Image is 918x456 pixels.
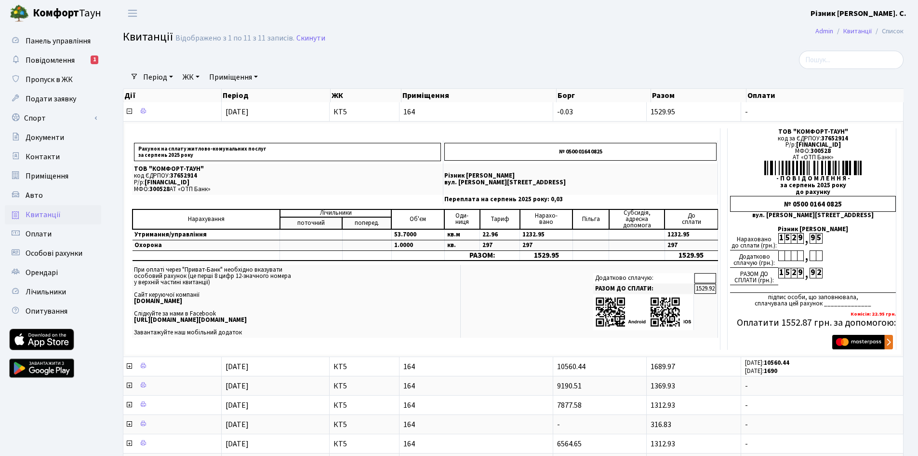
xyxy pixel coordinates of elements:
th: Період [222,89,331,102]
a: Період [139,69,177,85]
a: Контакти [5,147,101,166]
span: 1529.95 [651,107,675,117]
td: 297 [665,240,718,250]
span: - [745,421,899,428]
th: Дії [123,89,222,102]
b: Комфорт [33,5,79,21]
div: Відображено з 1 по 11 з 11 записів. [175,34,294,43]
a: Лічильники [5,282,101,302]
div: до рахунку [730,189,896,195]
span: Авто [26,190,43,201]
div: ТОВ "КОМФОРТ-ТАУН" [730,129,896,135]
p: Різник [PERSON_NAME] [444,173,717,179]
td: кв.м [444,229,479,240]
a: ЖК [179,69,203,85]
span: Документи [26,132,64,143]
td: 1529.92 [694,284,716,294]
span: Подати заявку [26,94,76,104]
a: Панель управління [5,31,101,51]
td: кв. [444,240,479,250]
td: Пільга [572,209,609,229]
div: 1 [778,268,785,278]
div: - П О В І Д О М Л Е Н Н Я - [730,176,896,182]
span: 6564.65 [557,439,582,449]
img: Masterpass [832,335,893,349]
h5: Оплатити 1552.87 грн. за допомогою: [730,317,896,329]
div: 2 [816,268,822,278]
div: 9 [810,233,816,244]
small: [DATE]: [745,359,789,367]
span: 300528 [149,185,170,193]
a: Спорт [5,109,101,128]
span: -0.03 [557,107,573,117]
span: Опитування [26,306,67,317]
a: Документи [5,128,101,147]
b: 10560.44 [764,359,789,367]
td: 297 [520,240,573,250]
div: МФО: [730,148,896,154]
a: Різник [PERSON_NAME]. С. [811,8,906,19]
span: [FINANCIAL_ID] [145,178,189,187]
a: Скинути [296,34,325,43]
span: 164 [403,440,549,448]
span: 1369.93 [651,381,675,391]
span: Лічильники [26,287,66,297]
p: Р/р: [134,180,441,186]
p: ТОВ "КОМФОРТ-ТАУН" [134,166,441,172]
span: [FINANCIAL_ID] [796,140,841,149]
div: 9 [797,233,803,244]
b: Комісія: 22.95 грн. [851,310,896,318]
span: 164 [403,108,549,116]
span: 37652914 [821,134,848,143]
td: Об'єм [391,209,444,229]
span: [DATE] [226,419,249,430]
span: - [557,419,560,430]
div: 5 [816,233,822,244]
span: Повідомлення [26,55,75,66]
div: за серпень 2025 року [730,182,896,189]
span: 164 [403,401,549,409]
b: 1690 [764,367,777,375]
p: код ЄДРПОУ: [134,173,441,179]
a: Оплати [5,224,101,244]
p: Рахунок на сплату житлово-комунальних послуг за серпень 2025 року [134,143,441,161]
td: Нарахування [133,209,280,229]
td: 22.96 [480,229,520,240]
b: [DOMAIN_NAME] [134,297,182,305]
div: вул. [PERSON_NAME][STREET_ADDRESS] [730,212,896,219]
span: 37652914 [170,171,197,180]
li: Список [872,26,904,37]
small: [DATE]: [745,367,777,375]
th: Разом [651,89,746,102]
td: Утримання/управління [133,229,280,240]
div: підпис особи, що заповнювала, сплачувала цей рахунок ______________ [730,292,896,307]
span: 164 [403,421,549,428]
td: 297 [480,240,520,250]
td: РАЗОМ ДО СПЛАТИ: [593,284,694,294]
div: 9 [810,268,816,278]
div: 5 [785,233,791,244]
th: Оплати [746,89,911,102]
td: поточний [280,217,342,229]
a: Приміщення [5,166,101,186]
td: поперед. [342,217,391,229]
th: Борг [557,89,651,102]
input: Пошук... [799,51,904,69]
img: logo.png [10,4,29,23]
div: 9 [797,268,803,278]
span: 1312.93 [651,439,675,449]
a: Подати заявку [5,89,101,109]
span: 1312.93 [651,400,675,411]
a: Повідомлення1 [5,51,101,70]
nav: breadcrumb [801,21,918,41]
p: Переплата на серпень 2025 року: 0,03 [444,196,717,203]
button: Переключити навігацію [120,5,145,21]
div: № 0500 0164 0825 [730,196,896,212]
td: Додатково сплачую: [593,273,694,283]
span: [DATE] [226,400,249,411]
a: Орендарі [5,263,101,282]
span: Орендарі [26,267,58,278]
td: Тариф [480,209,520,229]
img: apps-qrcodes.png [595,296,692,328]
td: Охорона [133,240,280,250]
